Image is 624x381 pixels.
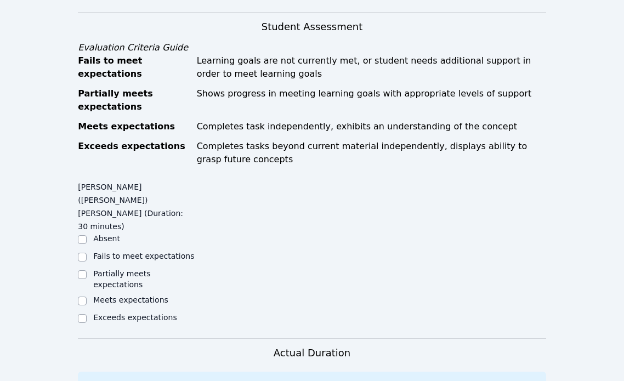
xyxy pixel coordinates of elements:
[93,234,120,243] label: Absent
[78,41,546,54] div: Evaluation Criteria Guide
[78,19,546,35] h3: Student Assessment
[197,87,546,113] div: Shows progress in meeting learning goals with appropriate levels of support
[78,140,190,166] div: Exceeds expectations
[93,313,177,322] label: Exceeds expectations
[93,269,150,289] label: Partially meets expectations
[197,140,546,166] div: Completes tasks beyond current material independently, displays ability to grasp future concepts
[197,120,546,133] div: Completes task independently, exhibits an understanding of the concept
[93,252,194,260] label: Fails to meet expectations
[197,54,546,81] div: Learning goals are not currently met, or student needs additional support in order to meet learni...
[78,177,195,233] legend: [PERSON_NAME] ([PERSON_NAME]) [PERSON_NAME] (Duration: 30 minutes)
[274,345,350,361] h3: Actual Duration
[78,87,190,113] div: Partially meets expectations
[78,54,190,81] div: Fails to meet expectations
[78,120,190,133] div: Meets expectations
[93,295,168,304] label: Meets expectations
